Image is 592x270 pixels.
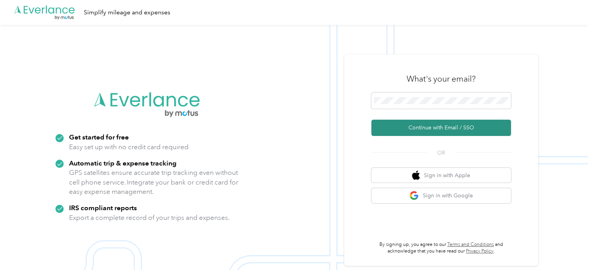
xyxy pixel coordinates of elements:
button: apple logoSign in with Apple [371,168,511,183]
button: google logoSign in with Google [371,188,511,203]
div: Simplify mileage and expenses [84,8,170,17]
strong: Get started for free [69,133,129,141]
p: GPS satellites ensure accurate trip tracking even without cell phone service. Integrate your bank... [69,168,239,197]
strong: Automatic trip & expense tracking [69,159,177,167]
p: Export a complete record of your trips and expenses. [69,213,230,223]
a: Terms and Conditions [447,242,494,247]
strong: IRS compliant reports [69,204,137,212]
img: google logo [409,191,419,200]
h3: What's your email? [407,73,476,84]
button: Continue with Email / SSO [371,120,511,136]
p: Easy set up with no credit card required [69,142,189,152]
img: apple logo [412,171,420,180]
span: OR [428,149,455,157]
a: Privacy Policy [466,248,493,254]
p: By signing up, you agree to our and acknowledge that you have read our . [371,241,511,255]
